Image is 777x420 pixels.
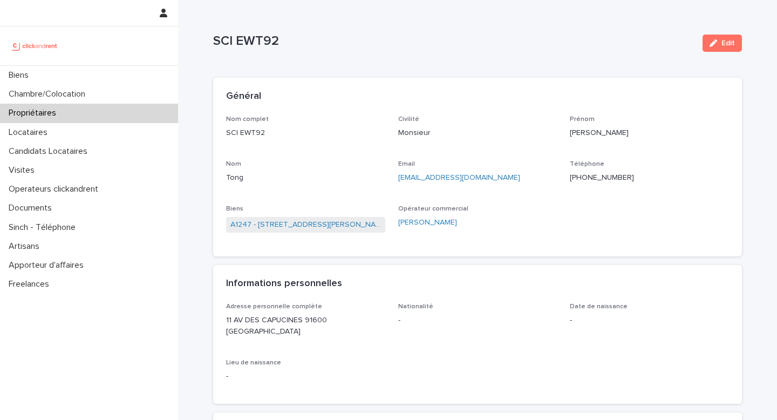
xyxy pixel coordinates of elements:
[398,206,468,212] span: Opérateur commercial
[398,315,557,326] p: -
[9,35,61,57] img: UCB0brd3T0yccxBKYDjQ
[4,279,58,289] p: Freelances
[226,127,385,139] p: SCI EWT92
[226,206,243,212] span: Biens
[226,116,269,123] span: Nom complet
[226,315,385,337] p: 11 AV DES CAPUCINES 91600 [GEOGRAPHIC_DATA]
[721,39,735,47] span: Edit
[570,127,729,139] p: [PERSON_NAME]
[398,217,457,228] a: [PERSON_NAME]
[4,70,37,80] p: Biens
[4,184,107,194] p: Operateurs clickandrent
[4,203,60,213] p: Documents
[4,108,65,118] p: Propriétaires
[226,371,385,382] p: -
[4,127,56,138] p: Locataires
[398,161,415,167] span: Email
[4,165,43,175] p: Visites
[4,146,96,157] p: Candidats Locataires
[570,315,729,326] p: -
[226,360,281,366] span: Lieu de naissance
[226,303,322,310] span: Adresse personnelle complète
[570,174,634,181] ringoverc2c-number-84e06f14122c: [PHONE_NUMBER]
[4,260,92,270] p: Apporteur d'affaires
[226,91,261,103] h2: Général
[226,172,385,184] p: Tong
[4,222,84,233] p: Sinch - Téléphone
[570,116,595,123] span: Prénom
[570,174,634,181] ringoverc2c-84e06f14122c: Call with Ringover
[398,127,557,139] p: Monsieur
[398,303,433,310] span: Nationalité
[226,161,241,167] span: Nom
[4,89,94,99] p: Chambre/Colocation
[398,116,419,123] span: Civilité
[570,303,628,310] span: Date de naissance
[398,174,520,181] a: [EMAIL_ADDRESS][DOMAIN_NAME]
[4,241,48,252] p: Artisans
[703,35,742,52] button: Edit
[570,161,604,167] span: Téléphone
[226,278,342,290] h2: Informations personnelles
[230,219,381,231] a: A1247 - [STREET_ADDRESS][PERSON_NAME]
[213,33,694,49] p: SCI EWT92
